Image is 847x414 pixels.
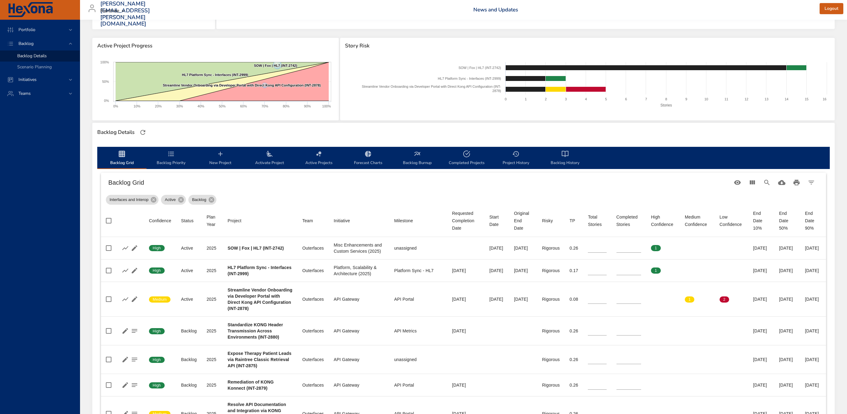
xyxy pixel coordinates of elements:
b: Standardize KONG Header Transmission Across Environments (INT-2880) [228,322,283,340]
div: [DATE] [753,245,769,251]
b: SOW | Fox | HL7 (INT-2742) [228,246,284,251]
text: Streamline Vendor Onboarding via Developer Portal with Direct Kong API Configuration (INT- 2878) [362,85,501,93]
div: Rigorous [542,382,560,388]
button: Project Notes [130,326,139,336]
div: [DATE] [489,296,504,302]
span: Active Project Progress [97,43,334,49]
div: Confidence [149,217,171,224]
button: Refresh Page [138,128,147,137]
text: HL7 Platform Sync - Interfaces (INT-2999) [182,73,248,77]
div: API Portal [394,296,442,302]
div: 0.26 [570,245,578,251]
div: [DATE] [514,245,532,251]
button: Edit Project Details [121,380,130,390]
div: Backlog [181,356,197,363]
span: Team [302,217,324,224]
span: Interfaces and Interop [106,197,152,203]
span: Backlog Grid [101,150,143,167]
span: 0 [651,297,660,302]
div: [DATE] [753,328,769,334]
span: Milestone [394,217,442,224]
text: 3 [565,97,567,101]
div: Milestone [394,217,413,224]
div: API Gateway [334,382,384,388]
span: High [149,383,165,388]
button: Edit Project Details [121,355,130,364]
div: 0.17 [570,267,578,274]
text: 50% [219,104,226,108]
span: 1 [651,245,660,251]
div: [DATE] [779,328,795,334]
div: 2025 [207,382,218,388]
div: Sort [570,217,575,224]
div: End Date 50% [779,210,795,232]
text: SOW | Fox | HL7 (INT-2742) [254,64,297,67]
span: Backlog Details [17,53,47,59]
button: Edit Project Details [130,266,139,275]
img: Hexona [7,2,54,18]
text: 5 [605,97,607,101]
div: Original End Date [514,210,532,232]
text: 12 [745,97,748,101]
text: Stories [660,103,672,107]
div: Project [228,217,242,224]
text: 1 [525,97,527,101]
span: Teams [14,90,36,96]
span: Active [161,197,179,203]
text: 0% [113,104,118,108]
span: 1 [685,297,694,302]
div: Low Confidence [720,213,743,228]
span: High [149,357,165,363]
div: [DATE] [805,267,821,274]
text: SOW | Fox | HL7 (INT-2742) [459,66,501,70]
button: Filter Table [804,175,819,190]
span: 0 [720,245,729,251]
b: HL7 Platform Sync - Interfaces (INT-2999) [228,265,292,276]
span: 2 [720,297,729,302]
text: 15 [805,97,809,101]
text: 50% [102,80,109,83]
div: [DATE] [753,382,769,388]
text: 13 [765,97,768,101]
span: Status [181,217,197,224]
span: Requested Completion Date [452,210,480,232]
span: Forecast Charts [347,150,389,167]
div: Active [181,267,197,274]
span: 0 [720,268,729,273]
span: TP [570,217,578,224]
text: HL7 Platform Sync - Interfaces (INT-2999) [438,77,501,80]
div: Outerfaces [302,245,324,251]
div: Outerfaces [302,382,324,388]
div: Interfaces and Interop [106,195,159,205]
span: 1 [651,268,660,273]
text: 80% [283,104,290,108]
span: Backlog [188,197,210,203]
div: Sort [228,217,242,224]
div: Active [181,245,197,251]
div: API Gateway [334,296,384,302]
div: Sort [720,213,743,228]
div: Sort [514,210,532,232]
div: Total Stories [588,213,606,228]
span: 0 [685,245,694,251]
div: Outerfaces [302,267,324,274]
div: Sort [302,217,313,224]
div: Outerfaces [302,356,324,363]
text: 90% [304,104,311,108]
div: Sort [394,217,413,224]
div: Sort [452,210,480,232]
div: Rigorous [542,267,560,274]
span: Initiative [334,217,384,224]
div: Sort [181,217,194,224]
a: News and Updates [473,6,518,13]
text: 100% [100,60,109,64]
text: 0% [104,99,109,102]
div: Sort [588,213,606,228]
button: Edit Project Details [121,326,130,336]
div: 0.08 [570,296,578,302]
text: 8 [665,97,667,101]
span: Risky [542,217,560,224]
div: Raintree [100,6,127,16]
span: Medium [149,297,171,302]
